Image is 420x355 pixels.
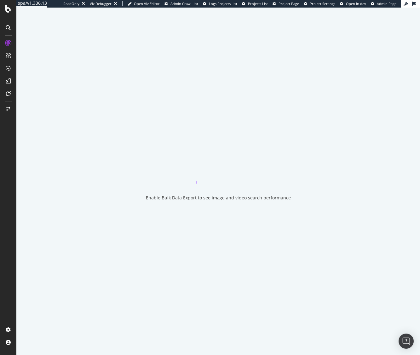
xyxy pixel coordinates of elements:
[128,1,160,6] a: Open Viz Editor
[279,1,299,6] span: Project Page
[310,1,335,6] span: Project Settings
[90,1,112,6] div: Viz Debugger:
[146,195,291,201] div: Enable Bulk Data Export to see image and video search performance
[170,1,198,6] span: Admin Crawl List
[164,1,198,6] a: Admin Crawl List
[209,1,237,6] span: Logs Projects List
[371,1,396,6] a: Admin Page
[340,1,366,6] a: Open in dev
[203,1,237,6] a: Logs Projects List
[399,334,414,349] div: Open Intercom Messenger
[304,1,335,6] a: Project Settings
[134,1,160,6] span: Open Viz Editor
[273,1,299,6] a: Project Page
[346,1,366,6] span: Open in dev
[63,1,80,6] div: ReadOnly:
[248,1,268,6] span: Projects List
[196,162,241,185] div: animation
[377,1,396,6] span: Admin Page
[242,1,268,6] a: Projects List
